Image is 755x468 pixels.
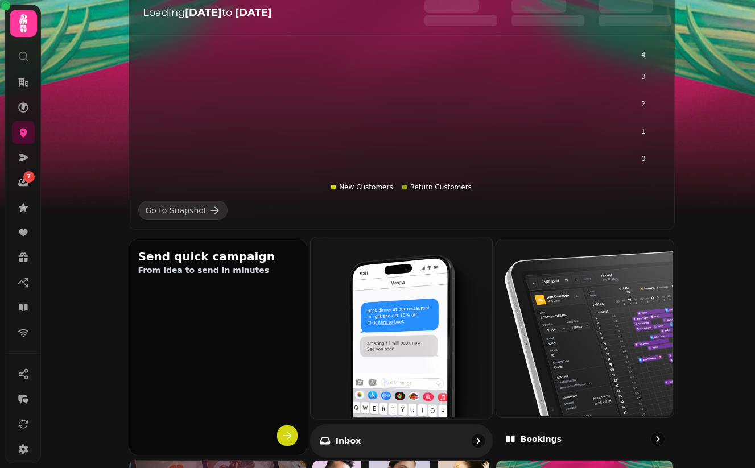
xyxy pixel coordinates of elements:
img: Inbox [310,236,491,417]
div: New Customers [331,183,393,192]
a: 7 [12,171,35,194]
strong: [DATE] [235,6,272,19]
tspan: 1 [641,127,646,135]
tspan: 2 [641,100,646,108]
p: Bookings [521,433,562,445]
p: From idea to send in minutes [138,264,298,276]
button: Send quick campaignFrom idea to send in minutes [129,239,308,455]
a: InboxInbox [310,237,493,457]
span: 7 [27,173,31,181]
svg: go to [472,435,484,446]
div: Go to Snapshot [146,205,207,216]
img: Bookings [495,238,673,416]
a: Go to Snapshot [138,201,228,220]
tspan: 3 [641,73,646,81]
strong: [DATE] [185,6,222,19]
div: Return Customers [402,183,472,192]
tspan: 0 [641,155,646,163]
p: Inbox [336,435,361,446]
tspan: 4 [641,51,646,59]
p: Loading to [143,5,402,20]
a: BookingsBookings [496,239,675,455]
h2: Send quick campaign [138,249,298,264]
svg: go to [652,433,663,445]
